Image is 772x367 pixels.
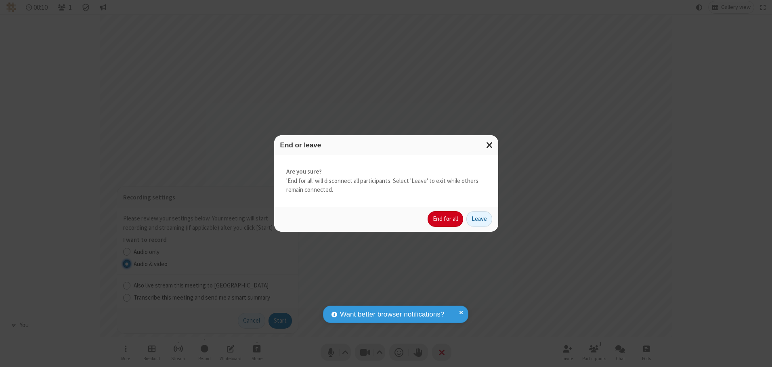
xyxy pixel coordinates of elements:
[286,167,486,176] strong: Are you sure?
[428,211,463,227] button: End for all
[340,309,444,320] span: Want better browser notifications?
[280,141,492,149] h3: End or leave
[274,155,498,207] div: 'End for all' will disconnect all participants. Select 'Leave' to exit while others remain connec...
[481,135,498,155] button: Close modal
[466,211,492,227] button: Leave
